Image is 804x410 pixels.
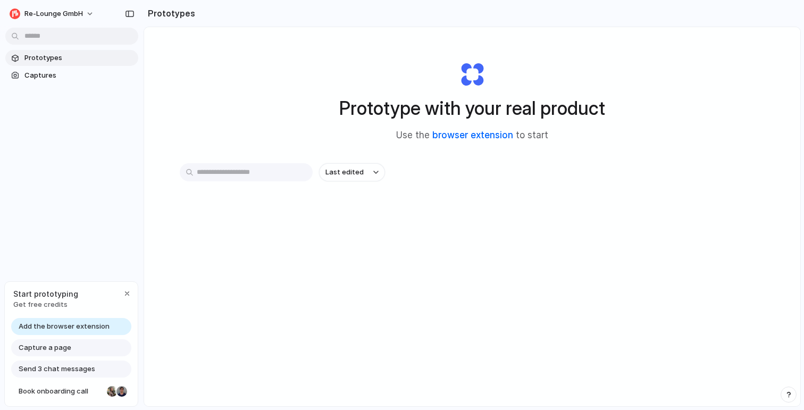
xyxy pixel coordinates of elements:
[24,9,83,19] span: re-lounge GmbH
[5,50,138,66] a: Prototypes
[24,53,134,63] span: Prototypes
[106,385,119,398] div: Nicole Kubica
[24,70,134,81] span: Captures
[19,342,71,353] span: Capture a page
[13,288,78,299] span: Start prototyping
[144,7,195,20] h2: Prototypes
[319,163,385,181] button: Last edited
[11,383,131,400] a: Book onboarding call
[5,68,138,83] a: Captures
[19,386,103,397] span: Book onboarding call
[115,385,128,398] div: Christian Iacullo
[5,5,99,22] button: re-lounge GmbH
[19,321,110,332] span: Add the browser extension
[325,167,364,178] span: Last edited
[339,94,605,122] h1: Prototype with your real product
[13,299,78,310] span: Get free credits
[19,364,95,374] span: Send 3 chat messages
[432,130,513,140] a: browser extension
[396,129,548,143] span: Use the to start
